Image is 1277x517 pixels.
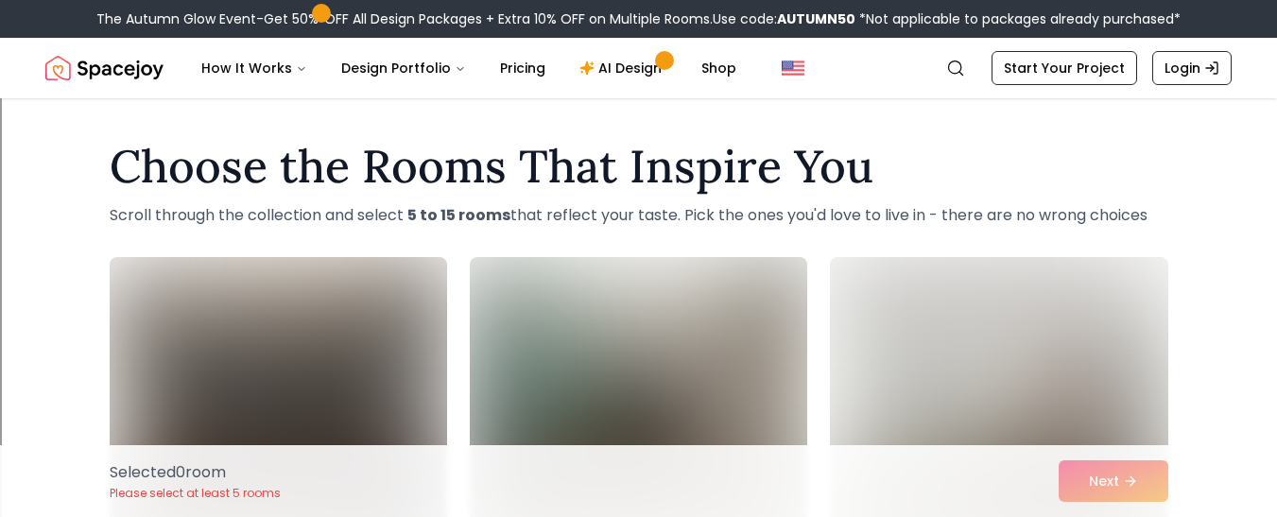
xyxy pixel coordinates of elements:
[110,486,281,501] p: Please select at least 5 rooms
[1152,51,1232,85] a: Login
[96,9,1181,28] div: The Autumn Glow Event-Get 50% OFF All Design Packages + Extra 10% OFF on Multiple Rooms.
[713,9,855,28] span: Use code:
[186,49,322,87] button: How It Works
[855,9,1181,28] span: *Not applicable to packages already purchased*
[564,49,682,87] a: AI Design
[777,9,855,28] b: AUTUMN50
[326,49,481,87] button: Design Portfolio
[686,49,751,87] a: Shop
[45,49,164,87] img: Spacejoy Logo
[992,51,1137,85] a: Start Your Project
[782,57,804,79] img: United States
[45,49,164,87] a: Spacejoy
[110,461,281,484] p: Selected 0 room
[45,38,1232,98] nav: Global
[186,49,751,87] nav: Main
[485,49,561,87] a: Pricing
